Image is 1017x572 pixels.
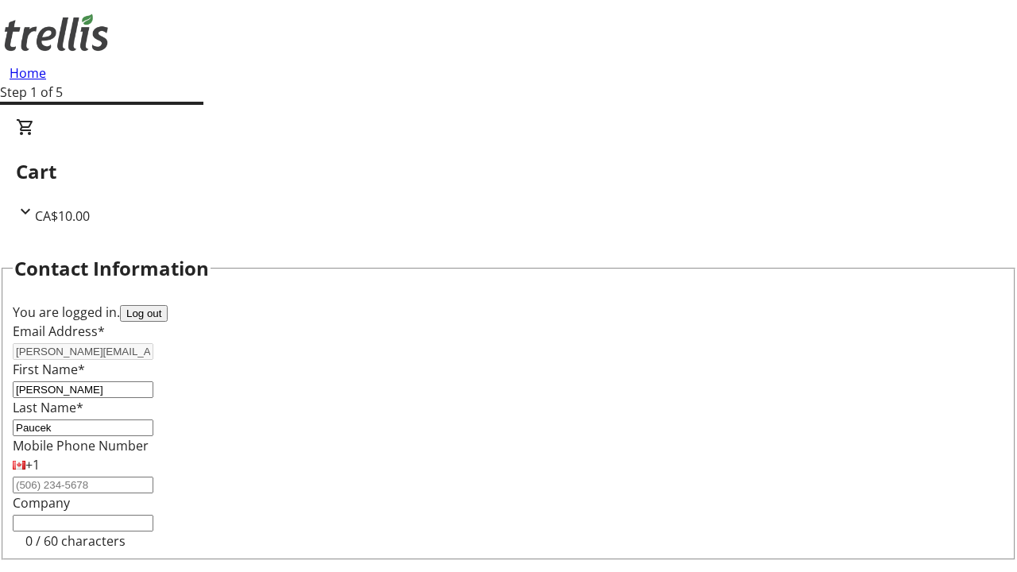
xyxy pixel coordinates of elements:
div: You are logged in. [13,303,1004,322]
h2: Cart [16,157,1001,186]
input: (506) 234-5678 [13,477,153,493]
label: Last Name* [13,399,83,416]
label: Email Address* [13,323,105,340]
label: Mobile Phone Number [13,437,149,454]
div: CartCA$10.00 [16,118,1001,226]
label: First Name* [13,361,85,378]
h2: Contact Information [14,254,209,283]
label: Company [13,494,70,512]
span: CA$10.00 [35,207,90,225]
tr-character-limit: 0 / 60 characters [25,532,126,550]
button: Log out [120,305,168,322]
